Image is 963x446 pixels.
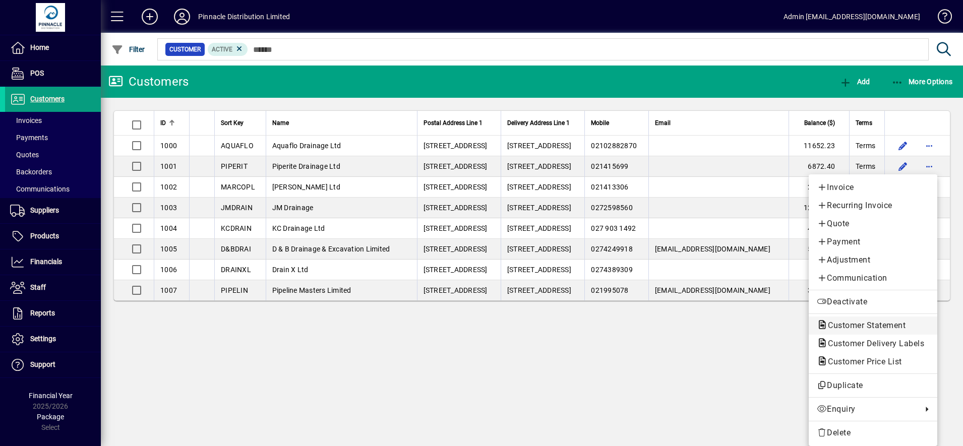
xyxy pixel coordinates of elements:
[817,321,911,330] span: Customer Statement
[817,200,929,212] span: Recurring Invoice
[817,272,929,284] span: Communication
[809,293,937,311] button: Deactivate customer
[817,403,917,415] span: Enquiry
[817,357,907,366] span: Customer Price List
[817,218,929,230] span: Quote
[817,296,929,308] span: Deactivate
[817,254,929,266] span: Adjustment
[817,379,929,392] span: Duplicate
[817,181,929,194] span: Invoice
[817,427,929,439] span: Delete
[817,339,929,348] span: Customer Delivery Labels
[817,236,929,248] span: Payment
